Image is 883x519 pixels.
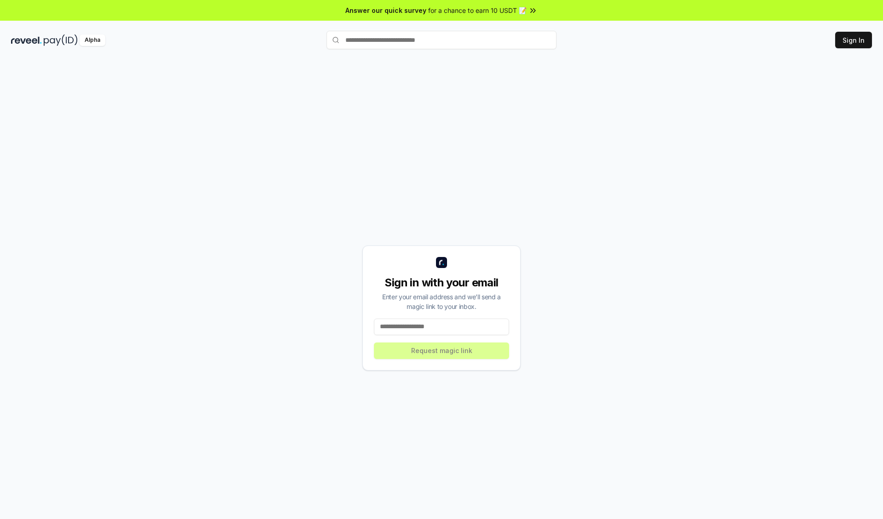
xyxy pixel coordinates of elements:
img: reveel_dark [11,34,42,46]
span: for a chance to earn 10 USDT 📝 [428,6,527,15]
span: Answer our quick survey [345,6,426,15]
button: Sign In [835,32,872,48]
img: pay_id [44,34,78,46]
div: Alpha [80,34,105,46]
div: Enter your email address and we’ll send a magic link to your inbox. [374,292,509,311]
img: logo_small [436,257,447,268]
div: Sign in with your email [374,275,509,290]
